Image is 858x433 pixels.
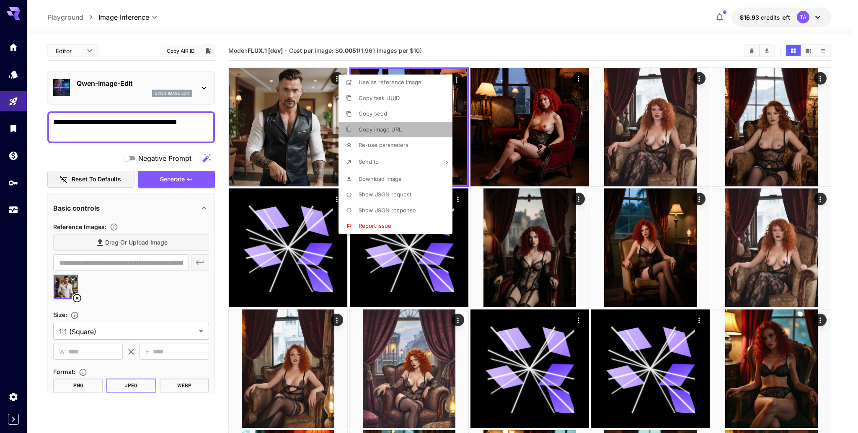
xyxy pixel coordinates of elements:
span: Report issue [359,222,391,229]
span: Download Image [359,175,402,182]
span: Re-use parameters [359,142,408,148]
span: Copy image URL [359,126,402,133]
span: Send to [359,158,379,165]
span: Show JSON response [359,207,416,214]
span: Copy task UUID [359,95,400,101]
span: Use as reference image [359,79,421,85]
span: Copy seed [359,110,387,117]
span: Show JSON request [359,191,411,198]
